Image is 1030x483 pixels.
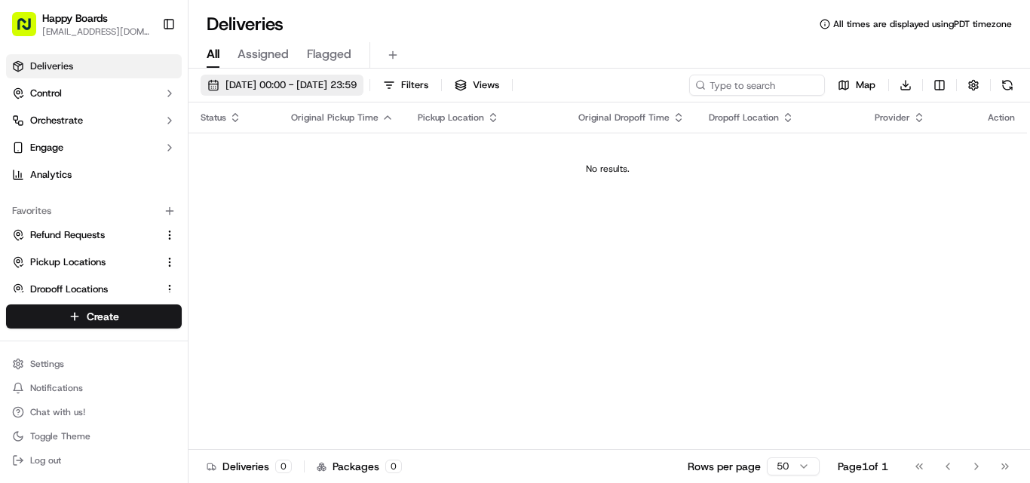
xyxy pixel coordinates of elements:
img: Joana Marie Avellanoza [15,260,39,284]
img: 1736555255976-a54dd68f-1ca7-489b-9aae-adbdc363a1c4 [15,144,42,171]
div: We're available if you need us! [68,159,207,171]
button: [DATE] 00:00 - [DATE] 23:59 [201,75,363,96]
button: Control [6,81,182,105]
button: Pickup Locations [6,250,182,274]
button: Refresh [997,75,1018,96]
span: All times are displayed using PDT timezone [833,18,1012,30]
span: Control [30,87,62,100]
button: Map [831,75,882,96]
span: Refund Requests [30,228,105,242]
button: Chat with us! [6,402,182,423]
button: Create [6,304,182,329]
span: Assigned [238,45,289,63]
div: 💻 [127,338,139,350]
span: [DATE] 00:00 - [DATE] 23:59 [225,78,357,92]
img: 1755196953914-cd9d9cba-b7f7-46ee-b6f5-75ff69acacf5 [32,144,59,171]
div: Past conversations [15,196,101,208]
span: Provider [875,112,910,124]
div: Packages [317,459,402,474]
button: Happy Boards [42,11,108,26]
div: Action [988,112,1015,124]
div: 0 [385,460,402,473]
img: Nash [15,15,45,45]
span: Deliveries [30,60,73,73]
span: Pylon [150,371,182,383]
span: • [203,274,208,286]
a: 💻API Documentation [121,331,248,358]
button: Refund Requests [6,223,182,247]
span: Orchestrate [30,114,83,127]
span: Dropoff Locations [30,283,108,296]
span: Create [87,309,119,324]
span: Pickup Location [418,112,484,124]
button: Happy Boards[EMAIL_ADDRESS][DOMAIN_NAME] [6,6,156,42]
span: [PERSON_NAME] [PERSON_NAME] [47,274,200,286]
a: Analytics [6,163,182,187]
span: Map [856,78,875,92]
button: Notifications [6,378,182,399]
div: Start new chat [68,144,247,159]
span: Settings [30,358,64,370]
span: API Documentation [143,337,242,352]
span: Filters [401,78,428,92]
span: Dropoff Location [709,112,779,124]
button: See all [234,193,274,211]
div: 0 [275,460,292,473]
span: [DATE] [211,274,242,286]
p: Rows per page [688,459,761,474]
span: Analytics [30,168,72,182]
h1: Deliveries [207,12,284,36]
div: Page 1 of 1 [838,459,888,474]
span: Status [201,112,226,124]
span: Original Pickup Time [291,112,379,124]
span: [DATE] [58,234,89,246]
span: Notifications [30,382,83,394]
span: Toggle Theme [30,430,90,442]
span: Chat with us! [30,406,85,418]
button: Start new chat [256,148,274,167]
button: Dropoff Locations [6,277,182,301]
input: Got a question? Start typing here... [39,97,271,113]
span: Flagged [307,45,351,63]
button: Toggle Theme [6,426,182,447]
a: Deliveries [6,54,182,78]
button: Settings [6,353,182,374]
input: Type to search [689,75,825,96]
a: Dropoff Locations [12,283,158,296]
button: Filters [376,75,435,96]
span: Engage [30,141,63,154]
p: Welcome 👋 [15,60,274,84]
button: Log out [6,450,182,471]
button: [EMAIL_ADDRESS][DOMAIN_NAME] [42,26,150,38]
button: Engage [6,136,182,160]
a: Refund Requests [12,228,158,242]
span: Original Dropoff Time [578,112,670,124]
span: Pickup Locations [30,255,106,269]
div: Deliveries [207,459,292,474]
span: Log out [30,454,61,466]
a: 📗Knowledge Base [9,331,121,358]
span: Knowledge Base [30,337,115,352]
img: 1736555255976-a54dd68f-1ca7-489b-9aae-adbdc363a1c4 [30,275,42,287]
div: 📗 [15,338,27,350]
div: Favorites [6,199,182,223]
button: Views [448,75,506,96]
span: All [207,45,219,63]
a: Powered byPylon [106,371,182,383]
a: Pickup Locations [12,255,158,269]
button: Orchestrate [6,109,182,133]
div: No results. [195,163,1021,175]
span: Views [473,78,499,92]
span: • [50,234,55,246]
